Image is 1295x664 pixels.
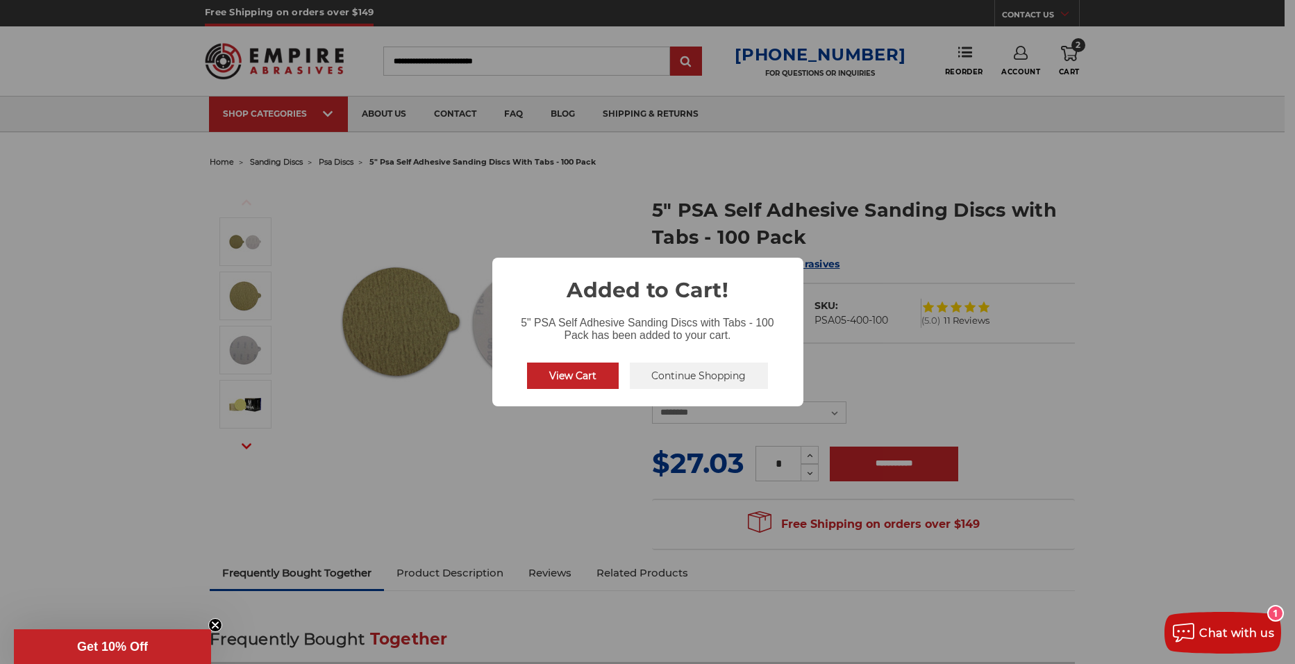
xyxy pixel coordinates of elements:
button: View Cart [527,363,619,389]
button: Close teaser [208,618,222,632]
button: Chat with us [1164,612,1281,654]
div: 5" PSA Self Adhesive Sanding Discs with Tabs - 100 Pack has been added to your cart. [492,306,803,345]
h2: Added to Cart! [492,258,803,306]
button: Continue Shopping [630,363,769,389]
div: 1 [1269,606,1283,620]
span: Chat with us [1199,626,1274,640]
span: Get 10% Off [77,640,148,654]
